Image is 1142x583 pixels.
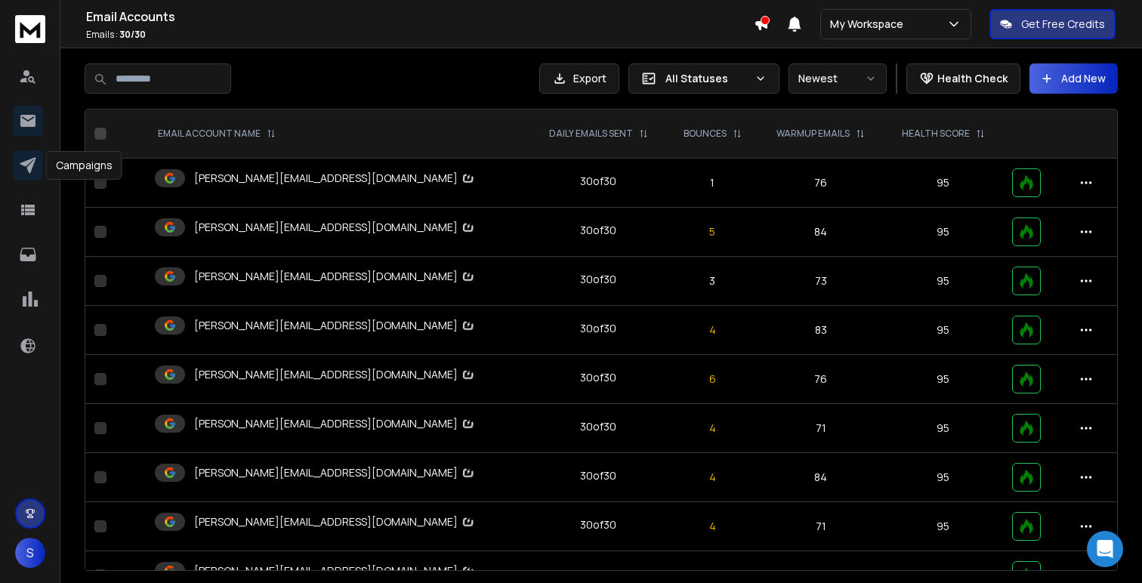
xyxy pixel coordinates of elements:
p: 4 [676,322,749,338]
img: Zapmail Logo [461,171,476,187]
p: Emails : [86,29,754,41]
div: 30 of 30 [580,419,616,434]
div: 30 of 30 [580,370,616,385]
div: 30 of 30 [580,566,616,581]
td: 76 [758,159,884,208]
p: Health Check [937,71,1008,86]
p: 6 [676,372,749,387]
p: 4 [676,470,749,485]
p: [PERSON_NAME][EMAIL_ADDRESS][DOMAIN_NAME] [194,465,476,481]
p: 4 [676,421,749,436]
img: Zapmail Logo [461,318,476,334]
button: Add New [1029,63,1118,94]
p: 3 [676,568,749,583]
p: [PERSON_NAME][EMAIL_ADDRESS][DOMAIN_NAME] [194,416,476,432]
p: 4 [676,519,749,534]
p: 1 [676,175,749,190]
button: Health Check [906,63,1020,94]
p: [PERSON_NAME][EMAIL_ADDRESS][DOMAIN_NAME] [194,318,476,334]
td: 71 [758,404,884,453]
td: 95 [884,453,1003,502]
p: [PERSON_NAME][EMAIL_ADDRESS][DOMAIN_NAME] [194,367,476,383]
span: 30 / 30 [119,28,146,41]
div: 30 of 30 [580,517,616,532]
p: My Workspace [830,17,909,32]
img: Zapmail Logo [461,465,476,481]
td: 95 [884,404,1003,453]
h1: Email Accounts [86,8,754,26]
td: 71 [758,502,884,551]
div: 30 of 30 [580,272,616,287]
p: Get Free Credits [1021,17,1105,32]
td: 76 [758,355,884,404]
td: 95 [884,159,1003,208]
div: 30 of 30 [580,321,616,336]
button: S [15,538,45,568]
td: 83 [758,306,884,355]
img: Zapmail Logo [461,220,476,236]
p: HEALTH SCORE [902,128,970,140]
p: All Statuses [665,71,748,86]
td: 84 [758,208,884,257]
td: 73 [758,257,884,306]
p: WARMUP EMAILS [776,128,850,140]
p: [PERSON_NAME][EMAIL_ADDRESS][DOMAIN_NAME] [194,220,476,236]
p: BOUNCES [684,128,727,140]
img: Zapmail Logo [461,416,476,432]
p: [PERSON_NAME][EMAIL_ADDRESS][DOMAIN_NAME] [194,269,476,285]
img: logo [15,15,45,43]
p: DAILY EMAILS SENT [549,128,633,140]
td: 95 [884,208,1003,257]
div: 30 of 30 [580,223,616,238]
img: Zapmail Logo [461,269,476,285]
p: 3 [676,273,749,288]
div: 30 of 30 [580,174,616,189]
img: Zapmail Logo [461,514,476,530]
div: Open Intercom Messenger [1087,531,1123,567]
p: [PERSON_NAME][EMAIL_ADDRESS][DOMAIN_NAME] [194,171,476,187]
p: [PERSON_NAME][EMAIL_ADDRESS][DOMAIN_NAME] [194,563,476,579]
td: 95 [884,257,1003,306]
p: [PERSON_NAME][EMAIL_ADDRESS][DOMAIN_NAME] [194,514,476,530]
td: 95 [884,355,1003,404]
td: 95 [884,306,1003,355]
div: 30 of 30 [580,468,616,483]
div: Campaigns [46,151,122,180]
button: Export [539,63,619,94]
button: Get Free Credits [989,9,1116,39]
div: EMAIL ACCOUNT NAME [158,128,276,140]
p: 5 [676,224,749,239]
img: Zapmail Logo [461,563,476,579]
img: Zapmail Logo [461,367,476,383]
td: 84 [758,453,884,502]
button: Newest [789,63,887,94]
td: 95 [884,502,1003,551]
